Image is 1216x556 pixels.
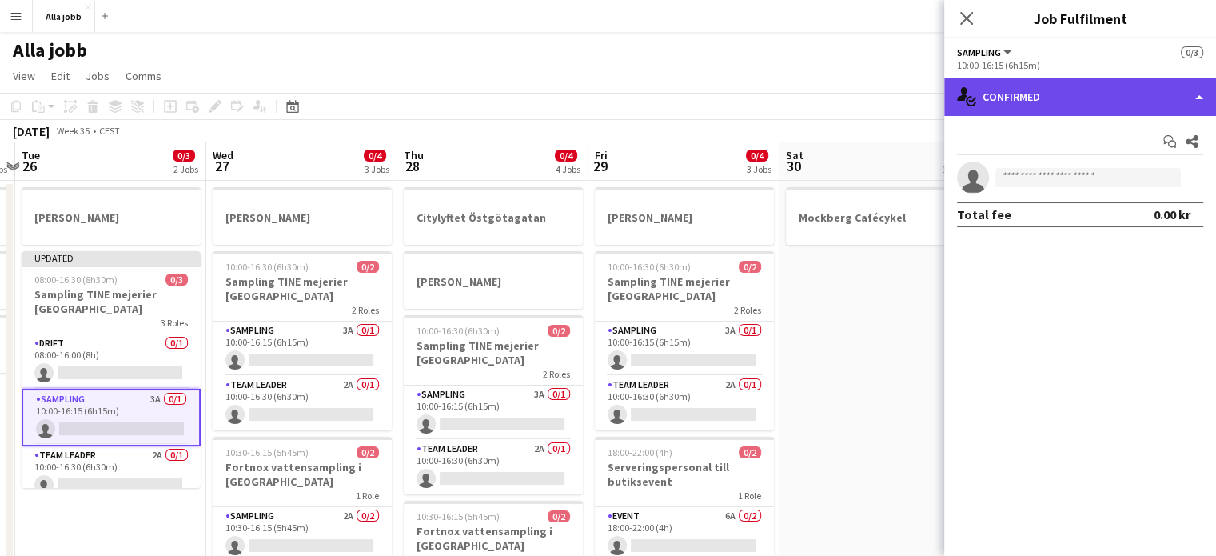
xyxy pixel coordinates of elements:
span: 27 [210,157,233,175]
span: 0/2 [548,510,570,522]
div: Confirmed [944,78,1216,116]
app-card-role: Sampling3A0/110:00-16:15 (6h15m) [213,322,392,376]
span: 2 Roles [352,304,379,316]
app-job-card: Mockberg Cafécykel [786,187,965,245]
span: 10:00-16:30 (6h30m) [608,261,691,273]
span: Wed [213,148,233,162]
span: 0/2 [357,261,379,273]
div: 2 Jobs [173,163,198,175]
a: View [6,66,42,86]
div: 10:00-16:15 (6h15m) [957,59,1203,71]
app-job-card: [PERSON_NAME] [213,187,392,245]
div: 3 Jobs [365,163,389,175]
span: Jobs [86,69,110,83]
span: 10:00-16:30 (6h30m) [225,261,309,273]
span: 3 Roles [161,317,188,329]
h3: Sampling TINE mejerier [GEOGRAPHIC_DATA] [213,274,392,303]
h3: [PERSON_NAME] [22,210,201,225]
span: Week 35 [53,125,93,137]
div: 0.00 kr [1154,206,1190,222]
h3: Sampling TINE mejerier [GEOGRAPHIC_DATA] [404,338,583,367]
app-job-card: [PERSON_NAME] [595,187,774,245]
h3: [PERSON_NAME] [404,274,583,289]
h3: Fortnox vattensampling i [GEOGRAPHIC_DATA] [213,460,392,489]
h1: Alla jobb [13,38,87,62]
app-card-role: Team Leader2A0/110:00-16:30 (6h30m) [22,446,201,501]
span: 0/2 [739,446,761,458]
app-card-role: Sampling3A0/110:00-16:15 (6h15m) [22,389,201,446]
span: 18:00-22:00 (4h) [608,446,672,458]
span: Thu [404,148,424,162]
h3: Fortnox vattensampling i [GEOGRAPHIC_DATA] [404,524,583,553]
app-card-role: Team Leader2A0/110:00-16:30 (6h30m) [404,440,583,494]
span: 0/2 [739,261,761,273]
span: Sat [786,148,803,162]
app-job-card: [PERSON_NAME] [22,187,201,245]
app-job-card: [PERSON_NAME] [404,251,583,309]
button: Alla jobb [33,1,95,32]
span: 0/3 [173,150,195,162]
h3: Citylyftet Östgötagatan [404,210,583,225]
app-card-role: Drift0/108:00-16:00 (8h) [22,334,201,389]
span: View [13,69,35,83]
div: CEST [99,125,120,137]
span: 2 Roles [734,304,761,316]
app-job-card: 10:00-16:30 (6h30m)0/2Sampling TINE mejerier [GEOGRAPHIC_DATA]2 RolesSampling3A0/110:00-16:15 (6h... [595,251,774,430]
span: 2 Roles [543,368,570,380]
span: Edit [51,69,70,83]
span: 29 [592,157,608,175]
span: Comms [126,69,161,83]
h3: Serveringspersonal till butiksevent [595,460,774,489]
span: Tue [22,148,40,162]
app-job-card: Citylyftet Östgötagatan [404,187,583,245]
span: 0/4 [555,150,577,162]
app-card-role: Team Leader2A0/110:00-16:30 (6h30m) [595,376,774,430]
span: Fri [595,148,608,162]
a: Jobs [79,66,116,86]
app-job-card: 10:00-16:30 (6h30m)0/2Sampling TINE mejerier [GEOGRAPHIC_DATA]2 RolesSampling3A0/110:00-16:15 (6h... [404,315,583,494]
app-card-role: Sampling3A0/110:00-16:15 (6h15m) [595,322,774,376]
h3: [PERSON_NAME] [213,210,392,225]
span: 30 [783,157,803,175]
div: 4 Jobs [556,163,580,175]
span: 0/4 [364,150,386,162]
span: 0/2 [357,446,379,458]
button: Sampling [957,46,1014,58]
span: 26 [19,157,40,175]
div: [DATE] [13,123,50,139]
h3: Mockberg Cafécykel [786,210,965,225]
div: Updated [22,251,201,264]
h3: [PERSON_NAME] [595,210,774,225]
div: Total fee [957,206,1011,222]
h3: Job Fulfilment [944,8,1216,29]
div: 3 Jobs [747,163,771,175]
span: Sampling [957,46,1001,58]
app-card-role: Sampling3A0/110:00-16:15 (6h15m) [404,386,583,440]
a: Comms [119,66,168,86]
span: 1 Role [356,490,379,502]
h3: Sampling TINE mejerier [GEOGRAPHIC_DATA] [595,274,774,303]
span: 0/4 [746,150,768,162]
span: 10:30-16:15 (5h45m) [225,446,309,458]
span: 0/3 [165,274,188,286]
span: 10:00-16:30 (6h30m) [417,325,500,337]
span: 10:30-16:15 (5h45m) [417,510,500,522]
a: Edit [45,66,76,86]
span: 0/3 [1181,46,1203,58]
app-card-role: Team Leader2A0/110:00-16:30 (6h30m) [213,376,392,430]
span: 28 [401,157,424,175]
span: 08:00-16:30 (8h30m) [34,274,118,286]
span: 1 Role [738,490,761,502]
app-job-card: Updated08:00-16:30 (8h30m)0/3Sampling TINE mejerier [GEOGRAPHIC_DATA]3 RolesDrift0/108:00-16:00 (... [22,251,201,488]
app-job-card: 10:00-16:30 (6h30m)0/2Sampling TINE mejerier [GEOGRAPHIC_DATA]2 RolesSampling3A0/110:00-16:15 (6h... [213,251,392,430]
